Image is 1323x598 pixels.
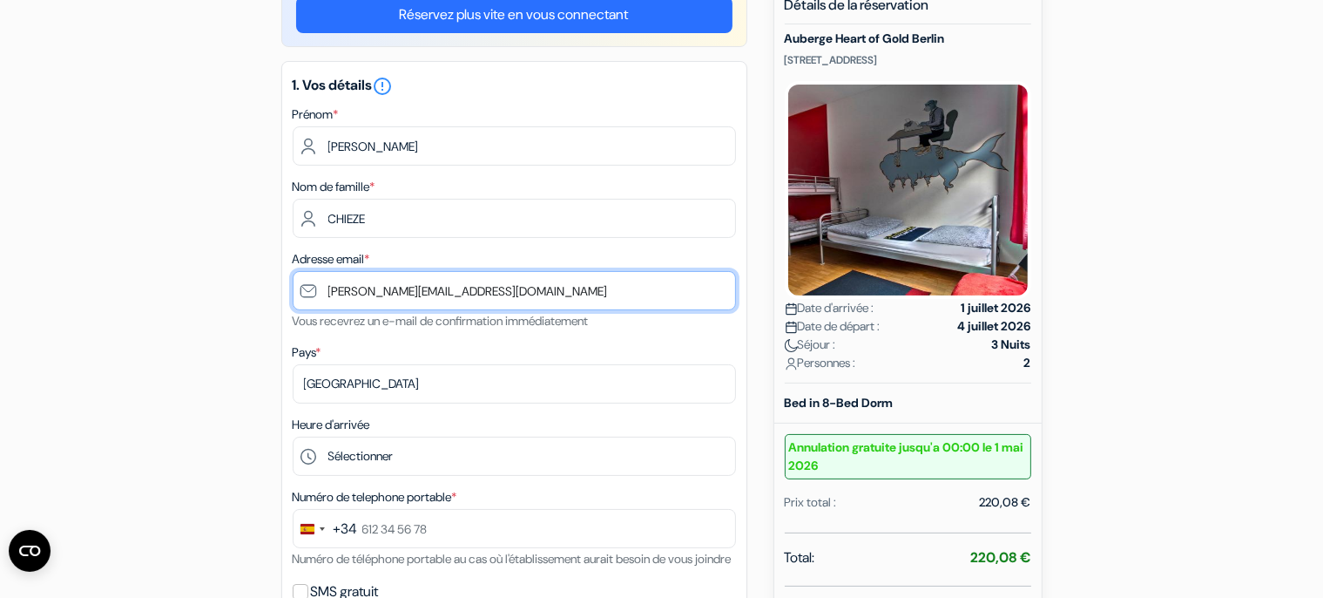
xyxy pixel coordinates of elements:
[958,317,1031,336] strong: 4 juillet 2026
[962,299,1031,317] strong: 1 juillet 2026
[785,354,856,372] span: Personnes :
[334,519,358,540] div: +34
[785,339,798,352] img: moon.svg
[980,493,1031,512] div: 220,08 €
[785,357,798,370] img: user_icon.svg
[785,53,1031,67] p: [STREET_ADDRESS]
[785,395,894,411] b: Bed in 8-Bed Dorm
[785,493,837,512] div: Prix total :
[293,76,736,97] h5: 1. Vos détails
[293,178,375,196] label: Nom de famille
[293,509,736,548] input: 612 34 56 78
[293,126,736,166] input: Entrez votre prénom
[785,299,874,317] span: Date d'arrivée :
[785,336,836,354] span: Séjour :
[293,199,736,238] input: Entrer le nom de famille
[9,530,51,572] button: Ouvrir le widget CMP
[294,510,358,547] button: Change country, selected Spain (+34)
[293,313,589,329] small: Vous recevrez un e-mail de confirmation immédiatement
[971,548,1031,567] strong: 220,08 €
[785,321,798,334] img: calendar.svg
[785,434,1031,479] small: Annulation gratuite jusqu'a 00:00 le 1 mai 2026
[293,105,339,124] label: Prénom
[785,547,815,568] span: Total:
[373,76,394,97] i: error_outline
[785,302,798,316] img: calendar.svg
[293,551,732,567] small: Numéro de téléphone portable au cas où l'établissement aurait besoin de vous joindre
[293,416,370,434] label: Heure d'arrivée
[293,343,321,362] label: Pays
[992,336,1031,354] strong: 3 Nuits
[293,250,370,268] label: Adresse email
[785,31,1031,46] h5: Auberge Heart of Gold Berlin
[373,76,394,94] a: error_outline
[293,271,736,310] input: Entrer adresse e-mail
[293,488,457,506] label: Numéro de telephone portable
[1024,354,1031,372] strong: 2
[785,317,881,336] span: Date de départ :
